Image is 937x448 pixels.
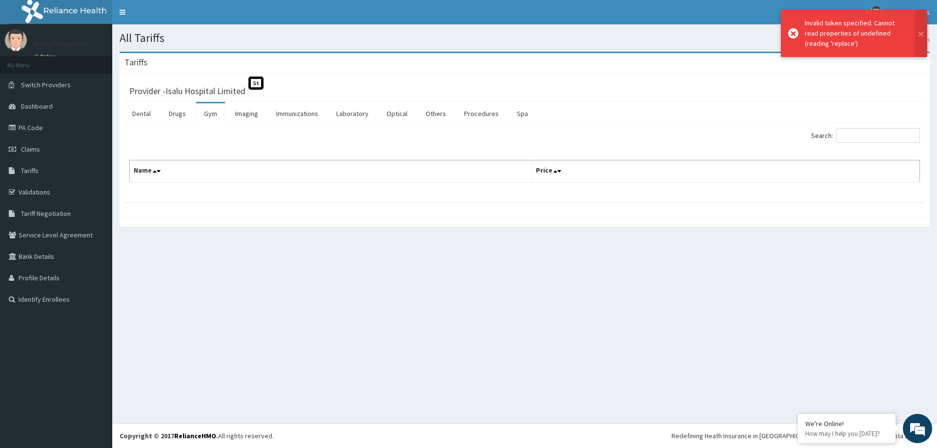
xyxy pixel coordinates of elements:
[328,103,376,124] a: Laboratory
[21,102,53,111] span: Dashboard
[34,39,88,48] p: isalu hospitals
[21,80,71,89] span: Switch Providers
[130,160,532,183] th: Name
[129,87,245,96] h3: Provider - Isalu Hospital Limited
[124,103,159,124] a: Dental
[509,103,536,124] a: Spa
[532,160,920,183] th: Price
[379,103,415,124] a: Optical
[888,8,930,17] span: isalu hospitals
[34,53,58,60] a: Online
[196,103,225,124] a: Gym
[124,58,147,67] h3: Tariffs
[870,6,882,19] img: User Image
[160,5,183,28] div: Minimize live chat window
[268,103,326,124] a: Immunizations
[805,429,888,438] p: How may I help you today?
[120,431,218,440] strong: Copyright © 2017 .
[174,431,216,440] a: RelianceHMO
[456,103,507,124] a: Procedures
[161,103,194,124] a: Drugs
[227,103,266,124] a: Imaging
[18,49,40,73] img: d_794563401_company_1708531726252_794563401
[51,55,164,67] div: Chat with us now
[5,266,186,300] textarea: Type your message and hit 'Enter'
[112,423,937,448] footer: All rights reserved.
[21,209,71,218] span: Tariff Negotiation
[120,32,930,44] h1: All Tariffs
[805,419,888,428] div: We're Online!
[5,29,27,51] img: User Image
[836,128,920,143] input: Search:
[805,18,905,49] div: Invalid token specified: Cannot read properties of undefined (reading 'replace')
[811,128,920,143] label: Search:
[672,431,930,441] div: Redefining Heath Insurance in [GEOGRAPHIC_DATA] using Telemedicine and Data Science!
[418,103,454,124] a: Others
[21,145,40,154] span: Claims
[248,77,264,90] span: St
[57,123,135,221] span: We're online!
[21,166,39,175] span: Tariffs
